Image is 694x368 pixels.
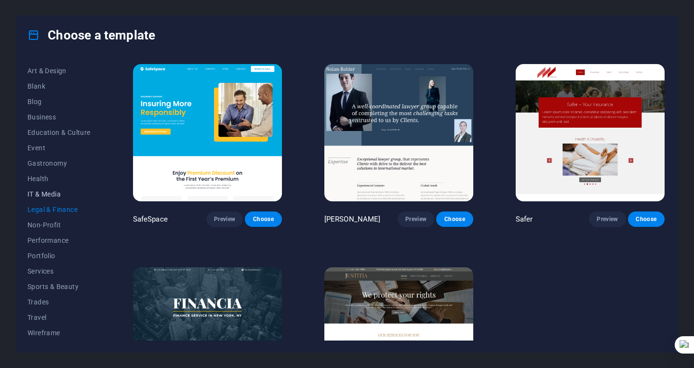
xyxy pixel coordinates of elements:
[27,221,91,229] span: Non-Profit
[27,252,91,260] span: Portfolio
[27,186,91,202] button: IT & Media
[27,109,91,125] button: Business
[636,215,657,223] span: Choose
[27,79,91,94] button: Blank
[27,129,91,136] span: Education & Culture
[398,211,434,227] button: Preview
[27,175,91,183] span: Health
[245,211,281,227] button: Choose
[27,140,91,156] button: Event
[27,159,91,167] span: Gastronomy
[436,211,473,227] button: Choose
[628,211,665,227] button: Choose
[444,215,465,223] span: Choose
[27,314,91,321] span: Travel
[27,233,91,248] button: Performance
[27,190,91,198] span: IT & Media
[253,215,274,223] span: Choose
[27,63,91,79] button: Art & Design
[516,214,533,224] p: Safer
[27,248,91,263] button: Portfolio
[133,214,168,224] p: SafeSpace
[27,82,91,90] span: Blank
[324,64,473,201] img: Nolan-Bahler
[27,325,91,341] button: Wireframe
[27,310,91,325] button: Travel
[27,27,155,43] h4: Choose a template
[27,206,91,213] span: Legal & Finance
[405,215,427,223] span: Preview
[597,215,618,223] span: Preview
[27,156,91,171] button: Gastronomy
[27,217,91,233] button: Non-Profit
[27,94,91,109] button: Blog
[516,64,665,201] img: Safer
[27,113,91,121] span: Business
[27,202,91,217] button: Legal & Finance
[27,263,91,279] button: Services
[27,294,91,310] button: Trades
[27,237,91,244] span: Performance
[27,98,91,105] span: Blog
[27,298,91,306] span: Trades
[27,279,91,294] button: Sports & Beauty
[206,211,243,227] button: Preview
[324,214,381,224] p: [PERSON_NAME]
[27,171,91,186] button: Health
[27,283,91,290] span: Sports & Beauty
[133,64,282,201] img: SafeSpace
[27,329,91,337] span: Wireframe
[214,215,235,223] span: Preview
[589,211,626,227] button: Preview
[27,267,91,275] span: Services
[27,144,91,152] span: Event
[27,125,91,140] button: Education & Culture
[27,67,91,75] span: Art & Design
